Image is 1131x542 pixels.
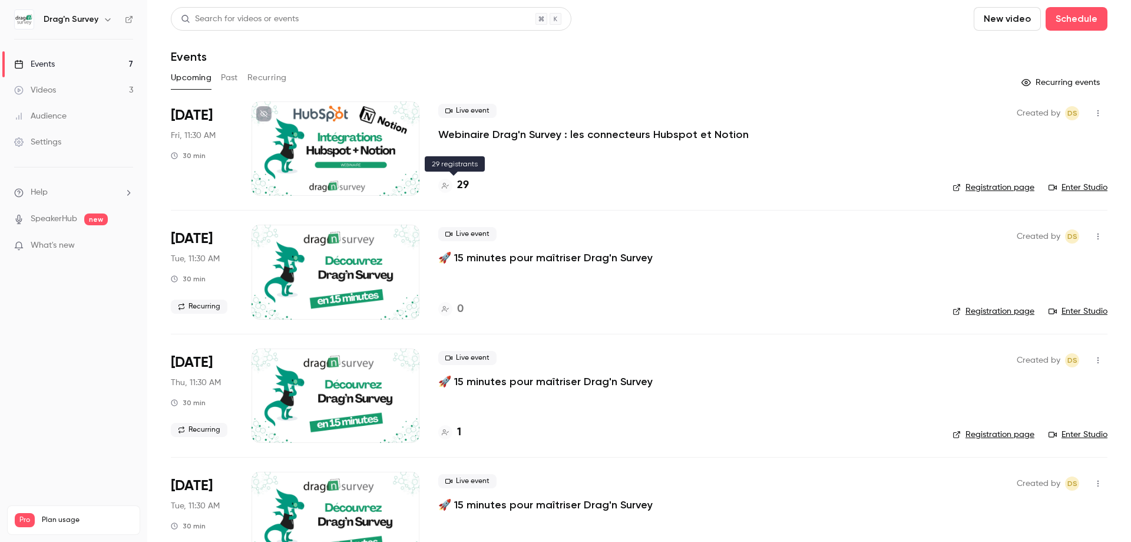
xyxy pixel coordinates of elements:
span: What's new [31,239,75,252]
a: Registration page [953,182,1034,193]
div: Search for videos or events [181,13,299,25]
button: Upcoming [171,68,211,87]
button: Recurring events [1016,73,1107,92]
a: 🚀 15 minutes pour maîtriser Drag'n Survey [438,251,653,265]
a: 1 [438,425,461,441]
span: Created by [1017,353,1060,367]
span: Tue, 11:30 AM [171,500,220,512]
h6: Drag'n Survey [44,14,98,25]
h4: 29 [457,178,469,193]
div: Videos [14,84,56,96]
span: Drag'n Survey [1065,229,1079,244]
span: Created by [1017,229,1060,244]
span: DS [1067,106,1077,120]
button: New video [974,7,1041,31]
span: Live event [438,227,497,241]
a: Enter Studio [1049,429,1107,441]
div: Oct 2 Thu, 11:30 AM (Europe/Paris) [171,349,233,443]
h4: 0 [457,301,464,317]
button: Past [221,68,238,87]
div: 30 min [171,151,206,160]
a: Webinaire Drag'n Survey : les connecteurs Hubspot et Notion [438,127,749,142]
h1: Events [171,50,207,64]
span: Created by [1017,477,1060,491]
a: Enter Studio [1049,182,1107,193]
a: Enter Studio [1049,306,1107,317]
li: help-dropdown-opener [14,186,133,199]
a: 29 [438,178,469,193]
span: Recurring [171,300,227,314]
a: 🚀 15 minutes pour maîtriser Drag'n Survey [438,375,653,389]
span: [DATE] [171,477,213,495]
button: Schedule [1046,7,1107,31]
span: Thu, 11:30 AM [171,377,221,389]
span: Live event [438,351,497,365]
span: Created by [1017,106,1060,120]
span: new [84,213,108,225]
span: Pro [15,513,35,527]
span: Live event [438,104,497,118]
div: 30 min [171,398,206,408]
span: Drag'n Survey [1065,477,1079,491]
a: Registration page [953,429,1034,441]
a: SpeakerHub [31,213,77,225]
span: Tue, 11:30 AM [171,253,220,265]
span: DS [1067,477,1077,491]
span: Help [31,186,48,199]
img: Drag'n Survey [15,10,34,29]
span: [DATE] [171,353,213,372]
span: Plan usage [42,515,133,525]
span: Recurring [171,423,227,437]
div: Settings [14,136,61,148]
span: [DATE] [171,106,213,125]
a: 0 [438,301,464,317]
div: Sep 30 Tue, 11:30 AM (Europe/Paris) [171,225,233,319]
button: Recurring [247,68,287,87]
span: Live event [438,474,497,488]
div: 30 min [171,521,206,531]
span: DS [1067,353,1077,367]
div: Events [14,58,55,70]
div: Audience [14,110,67,122]
span: Drag'n Survey [1065,353,1079,367]
span: Drag'n Survey [1065,106,1079,120]
a: Registration page [953,306,1034,317]
h4: 1 [457,425,461,441]
span: DS [1067,229,1077,244]
span: Fri, 11:30 AM [171,130,216,142]
div: 30 min [171,274,206,284]
div: Sep 26 Fri, 11:30 AM (Europe/Paris) [171,101,233,196]
a: 🚀 15 minutes pour maîtriser Drag'n Survey [438,498,653,512]
iframe: Noticeable Trigger [119,241,133,251]
span: [DATE] [171,229,213,248]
